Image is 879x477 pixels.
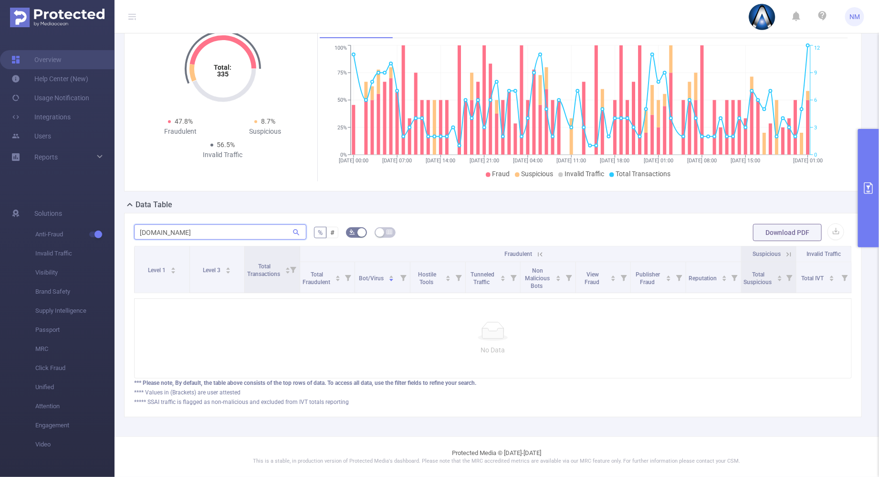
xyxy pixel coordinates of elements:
[217,141,235,148] span: 56.5%
[471,271,494,286] span: Tunneled Traffic
[318,229,323,236] span: %
[34,204,62,223] span: Solutions
[203,267,222,274] span: Level 3
[303,271,332,286] span: Total Fraudulent
[829,277,834,280] i: icon: caret-down
[170,266,176,272] div: Sort
[226,270,231,273] i: icon: caret-down
[35,320,115,339] span: Passport
[777,277,782,280] i: icon: caret-down
[285,266,291,272] div: Sort
[337,125,347,131] tspan: 25%
[330,229,335,236] span: #
[418,271,436,286] span: Hostile Tools
[501,274,506,277] i: icon: caret-up
[35,301,115,320] span: Supply Intelligence
[134,224,306,240] input: Search...
[389,277,394,280] i: icon: caret-down
[505,251,533,257] span: Fraudulent
[335,277,340,280] i: icon: caret-down
[134,398,852,406] div: ***** SSAI traffic is flagged as non-malicious and excluded from IVT totals reporting
[35,225,115,244] span: Anti-Fraud
[35,416,115,435] span: Engagement
[335,45,347,52] tspan: 100%
[11,88,89,107] a: Usage Notification
[35,435,115,454] span: Video
[247,263,282,277] span: Total Transactions
[340,152,347,158] tspan: 0%
[35,263,115,282] span: Visibility
[389,274,394,277] i: icon: caret-up
[838,262,851,293] i: Filter menu
[387,229,392,235] i: icon: table
[10,8,105,27] img: Protected Media
[562,262,576,293] i: Filter menu
[556,158,586,164] tspan: [DATE] 11:00
[744,271,774,286] span: Total Suspicious
[470,158,499,164] tspan: [DATE] 21:00
[11,127,51,146] a: Users
[666,274,671,280] div: Sort
[616,170,671,178] span: Total Transactions
[445,274,451,280] div: Sort
[397,262,410,293] i: Filter menu
[600,158,630,164] tspan: [DATE] 18:00
[565,170,605,178] span: Invalid Traffic
[214,64,231,71] tspan: Total:
[610,274,616,280] div: Sort
[148,267,167,274] span: Level 1
[728,262,741,293] i: Filter menu
[500,274,506,280] div: Sort
[672,262,686,293] i: Filter menu
[11,69,88,88] a: Help Center (New)
[644,158,673,164] tspan: [DATE] 01:00
[134,388,852,397] div: **** Values in (Brackets) are user attested
[337,97,347,104] tspan: 50%
[617,262,630,293] i: Filter menu
[731,158,761,164] tspan: [DATE] 15:00
[753,224,822,241] button: Download PDF
[337,70,347,76] tspan: 75%
[507,262,520,293] i: Filter menu
[722,274,727,277] i: icon: caret-up
[666,274,671,277] i: icon: caret-up
[115,436,879,477] footer: Protected Media © [DATE]-[DATE]
[814,125,817,131] tspan: 3
[814,45,820,52] tspan: 12
[223,127,308,137] div: Suspicious
[522,170,554,178] span: Suspicious
[175,117,193,125] span: 47.8%
[388,274,394,280] div: Sort
[138,127,223,137] div: Fraudulent
[611,274,616,277] i: icon: caret-up
[134,379,852,387] div: *** Please note, By default, the table above consists of the top rows of data. To access all data...
[802,275,826,282] span: Total IVT
[849,7,860,26] span: NM
[35,378,115,397] span: Unified
[555,274,561,280] div: Sort
[814,152,817,158] tspan: 0
[34,153,58,161] span: Reports
[35,282,115,301] span: Brand Safety
[349,229,355,235] i: icon: bg-colors
[170,270,176,273] i: icon: caret-down
[142,345,844,355] p: No Data
[285,270,291,273] i: icon: caret-down
[525,267,550,289] span: Non Malicious Bots
[339,158,368,164] tspan: [DATE] 00:00
[611,277,616,280] i: icon: caret-down
[261,117,275,125] span: 8.7%
[426,158,456,164] tspan: [DATE] 14:00
[335,274,341,280] div: Sort
[35,244,115,263] span: Invalid Traffic
[180,150,265,160] div: Invalid Traffic
[793,158,823,164] tspan: [DATE] 01:00
[492,170,510,178] span: Fraud
[555,277,561,280] i: icon: caret-down
[829,274,835,280] div: Sort
[636,271,660,286] span: Publisher Fraud
[753,251,781,257] span: Suspicious
[35,397,115,416] span: Attention
[359,275,385,282] span: Bot/Virus
[217,70,229,78] tspan: 335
